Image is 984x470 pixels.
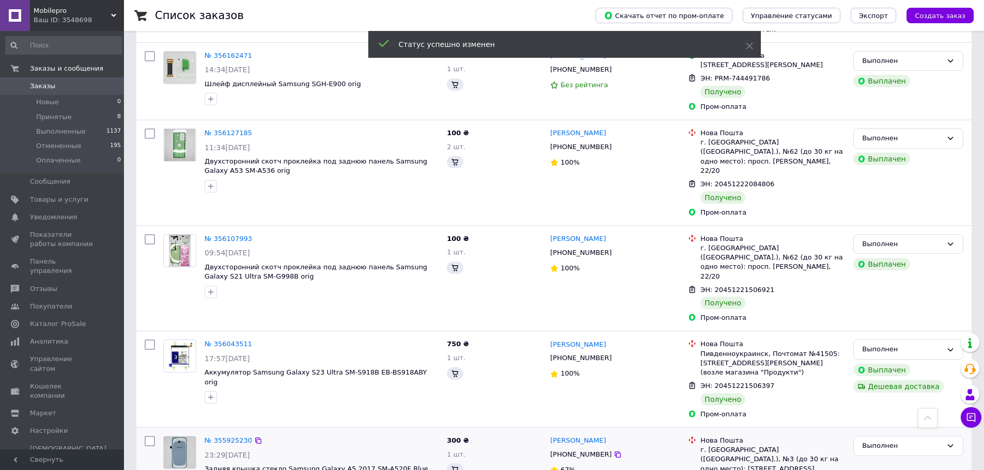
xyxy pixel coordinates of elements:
[447,143,465,151] span: 2 шт.
[560,264,580,272] span: 100%
[853,364,910,376] div: Выплачен
[30,409,56,418] span: Маркет
[30,64,103,73] span: Заказы и сообщения
[700,86,745,98] div: Получено
[205,80,361,88] span: Шлейф дисплейный Samsung SGH-E900 orig
[743,8,840,23] button: Управление статусами
[700,191,745,204] div: Получено
[117,156,121,165] span: 0
[205,143,250,152] span: 11:34[DATE]
[205,354,250,363] span: 17:57[DATE]
[700,102,845,111] div: Пром-оплата
[700,138,845,175] div: г. [GEOGRAPHIC_DATA] ([GEOGRAPHIC_DATA].), №62 (до 30 кг на одно место): просп. [PERSON_NAME], 22/20
[205,249,250,257] span: 09:54[DATE]
[604,11,724,20] span: Скачать отчет по пром-оплате
[700,339,845,349] div: Нова Пошта
[5,36,122,55] input: Поиск
[700,51,845,60] div: Магазины Rozetka
[853,153,910,165] div: Выплачен
[447,436,469,444] span: 300 ₴
[30,195,88,204] span: Товары и услуги
[447,450,465,458] span: 1 шт.
[700,60,845,70] div: [STREET_ADDRESS][PERSON_NAME]
[700,349,845,378] div: Пивденноукраинск, Почтомат №41505: [STREET_ADDRESS][PERSON_NAME] (возле магазина "Продукти")
[548,448,614,461] div: [PHONE_NUMBER]
[163,234,196,267] a: Фото товару
[700,436,845,445] div: Нова Пошта
[30,177,70,186] span: Сообщения
[205,340,252,348] a: № 356043511
[596,8,732,23] button: Скачать отчет по пром-оплате
[550,340,606,350] a: [PERSON_NAME]
[30,257,96,275] span: Панель управления
[853,75,910,87] div: Выплачен
[30,82,55,91] span: Заказы
[700,234,845,244] div: Нова Пошта
[548,63,614,76] div: [PHONE_NUMBER]
[862,239,942,250] div: Выполнен
[205,157,427,175] a: Двухсторонний скотч проклейка под заднюю панель Samsung Galaxy A53 SM-A536 orig
[550,436,606,446] a: [PERSON_NAME]
[155,9,244,22] h1: Список заказов
[862,133,942,144] div: Выполнен
[550,234,606,244] a: [PERSON_NAME]
[700,180,774,188] span: ЭН: 20451222084806
[751,12,832,20] span: Управление статусами
[163,51,196,84] a: Фото товару
[399,39,720,50] div: Статус успешно изменен
[205,52,252,59] a: № 356162471
[30,382,96,400] span: Кошелек компании
[700,313,845,322] div: Пром-оплата
[205,263,427,281] span: Двухсторонний скотч проклейка под заднюю панель Samsung Galaxy S21 Ultra SM-G998B orig
[36,98,59,107] span: Новые
[548,140,614,154] div: [PHONE_NUMBER]
[30,337,68,346] span: Аналитика
[30,284,57,294] span: Отзывы
[36,127,86,136] span: Выполненные
[447,248,465,256] span: 1 шт.
[896,11,974,19] a: Создать заказ
[30,426,68,435] span: Настройки
[205,368,427,386] a: Аккумулятор Samsung Galaxy S23 Ultra SM-S918B EB-BS918ABY orig
[164,340,195,372] img: Фото товару
[164,52,196,84] img: Фото товару
[117,112,121,122] span: 8
[30,319,86,329] span: Каталог ProSale
[700,128,845,138] div: Нова Пошта
[700,208,845,217] div: Пром-оплата
[700,286,774,294] span: ЭН: 20451221506921
[117,98,121,107] span: 0
[560,158,580,166] span: 100%
[862,441,942,451] div: Выполнен
[205,451,250,459] span: 23:29[DATE]
[36,141,81,151] span: Отмененные
[30,230,96,249] span: Показатели работы компании
[30,354,96,373] span: Управление сайтом
[851,8,896,23] button: Экспорт
[30,302,72,311] span: Покупатели
[700,382,774,390] span: ЭН: 20451221506397
[700,410,845,419] div: Пром-оплата
[700,244,845,281] div: г. [GEOGRAPHIC_DATA] ([GEOGRAPHIC_DATA].), №62 (до 30 кг на одно место): просп. [PERSON_NAME], 22/20
[205,66,250,74] span: 14:34[DATE]
[34,6,111,15] span: Mobilepro
[862,56,942,67] div: Выполнен
[560,369,580,377] span: 100%
[164,436,196,468] img: Фото товару
[205,129,252,137] a: № 356127185
[164,129,195,161] img: Фото товару
[700,74,770,82] span: ЭН: PRM-744491786
[853,258,910,270] div: Выплачен
[110,141,121,151] span: 195
[447,235,469,242] span: 100 ₴
[961,407,981,428] button: Чат с покупателем
[205,235,252,242] a: № 356107993
[550,128,606,138] a: [PERSON_NAME]
[106,127,121,136] span: 1137
[859,12,888,20] span: Экспорт
[862,344,942,355] div: Выполнен
[700,393,745,406] div: Получено
[548,246,614,260] div: [PHONE_NUMBER]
